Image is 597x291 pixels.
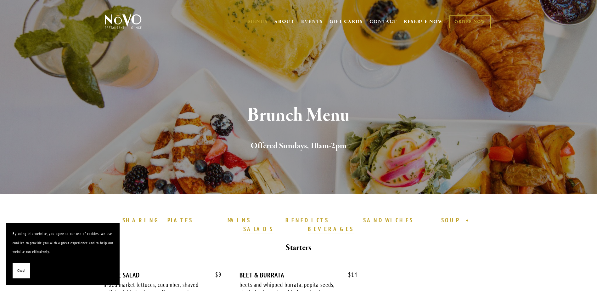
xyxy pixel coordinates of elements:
[13,229,113,256] p: By using this website, you agree to our use of cookies. We use cookies to provide you with a grea...
[239,271,358,279] div: BEET & BURRATA
[115,105,482,126] h1: Brunch Menu
[228,216,251,225] a: MAINS
[209,271,222,278] span: 9
[13,263,30,279] button: Okay!
[17,266,25,275] span: Okay!
[342,271,358,278] span: 14
[308,225,354,233] strong: BEVERAGES
[348,271,351,278] span: $
[301,19,323,25] a: EVENTS
[329,16,363,28] a: GIFT CARDS
[104,14,143,30] img: Novo Restaurant &amp; Lounge
[122,216,193,225] a: SHARING PLATES
[243,216,482,233] a: SOUP + SALADS
[104,271,222,279] div: HOUSE SALAD
[274,19,295,25] a: ABOUT
[248,19,268,25] a: MENUS
[363,216,414,225] a: SANDWICHES
[285,216,329,225] a: BENEDICTS
[369,16,397,28] a: CONTACT
[6,223,120,285] section: Cookie banner
[308,225,354,233] a: BEVERAGES
[404,16,443,28] a: RESERVE NOW
[285,242,311,253] strong: Starters
[449,15,491,28] a: ORDER NOW
[215,271,218,278] span: $
[115,140,482,153] h2: Offered Sundays, 10am-2pm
